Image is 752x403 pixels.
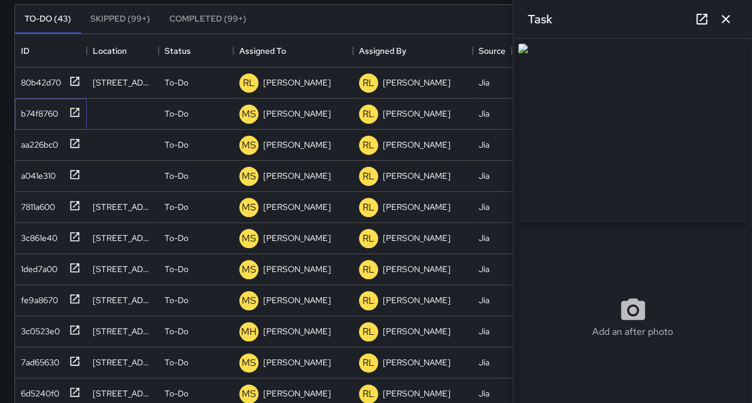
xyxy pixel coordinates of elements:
div: 75 P Street Northeast [93,356,153,368]
p: To-Do [165,263,188,275]
p: [PERSON_NAME] [383,325,450,337]
button: To-Do (43) [15,5,81,33]
p: To-Do [165,77,188,88]
div: 7ad65630 [16,352,59,368]
div: Jia [479,77,489,88]
div: Jia [479,387,489,399]
p: RL [363,294,375,308]
p: RL [363,169,375,184]
p: RL [363,231,375,246]
button: Completed (99+) [160,5,256,33]
p: [PERSON_NAME] [263,356,331,368]
div: 1ded7a00 [16,258,57,275]
p: [PERSON_NAME] [263,387,331,399]
p: MS [242,294,256,308]
p: MS [242,107,256,121]
div: Jia [479,108,489,120]
div: 1330 North Capitol Street Northwest [93,201,153,213]
div: Assigned By [353,34,473,68]
p: RL [363,76,375,90]
p: [PERSON_NAME] [383,201,450,213]
div: Location [87,34,159,68]
div: Jia [479,325,489,337]
p: [PERSON_NAME] [263,201,331,213]
p: To-Do [165,170,188,182]
div: Assigned By [359,34,406,68]
div: fe9a8670 [16,289,58,306]
div: Assigned To [239,34,286,68]
p: [PERSON_NAME] [263,325,331,337]
p: [PERSON_NAME] [383,294,450,306]
div: 7811a600 [16,196,55,213]
div: b74f8760 [16,103,58,120]
div: 101 New York Avenue Northeast [93,77,153,88]
div: Status [165,34,191,68]
div: Assigned To [233,34,353,68]
div: 3c861e40 [16,227,57,244]
p: [PERSON_NAME] [263,232,331,244]
p: MS [242,231,256,246]
p: To-Do [165,356,188,368]
p: RL [363,325,375,339]
p: MS [242,262,256,277]
p: RL [363,356,375,370]
div: Status [159,34,233,68]
p: [PERSON_NAME] [383,356,450,368]
p: [PERSON_NAME] [383,387,450,399]
div: 3c0523e0 [16,320,60,337]
div: 30 P Street Northeast [93,325,153,337]
button: Skipped (99+) [81,5,160,33]
p: [PERSON_NAME] [263,77,331,88]
div: 6d5240f0 [16,383,59,399]
p: MS [242,200,256,215]
div: aa226bc0 [16,134,58,151]
p: [PERSON_NAME] [263,108,331,120]
div: Jia [479,232,489,244]
p: To-Do [165,387,188,399]
p: MS [242,169,256,184]
p: [PERSON_NAME] [263,263,331,275]
p: MS [242,138,256,152]
div: 1501 North Capitol Street Northeast [93,294,153,306]
p: To-Do [165,232,188,244]
div: Jia [479,263,489,275]
div: 80b42d70 [16,72,61,88]
div: a041e310 [16,165,56,182]
div: Jia [479,170,489,182]
p: To-Do [165,325,188,337]
p: [PERSON_NAME] [263,139,331,151]
p: [PERSON_NAME] [263,170,331,182]
p: MS [242,387,256,401]
p: RL [363,107,375,121]
div: Jia [479,294,489,306]
div: Source [473,34,512,68]
div: 1500 Eckington Place Northeast [93,387,153,399]
p: To-Do [165,294,188,306]
div: Jia [479,356,489,368]
div: Jia [479,201,489,213]
div: 1416 North Capitol Street Northwest [93,232,153,244]
p: [PERSON_NAME] [383,263,450,275]
p: To-Do [165,201,188,213]
p: [PERSON_NAME] [383,232,450,244]
p: MH [241,325,257,339]
div: Source [479,34,506,68]
p: To-Do [165,108,188,120]
p: MS [242,356,256,370]
p: RL [363,262,375,277]
p: [PERSON_NAME] [383,139,450,151]
p: RL [363,138,375,152]
p: To-Do [165,139,188,151]
p: [PERSON_NAME] [383,170,450,182]
div: ID [21,34,29,68]
p: RL [363,200,375,215]
p: [PERSON_NAME] [383,77,450,88]
div: Location [93,34,127,68]
p: [PERSON_NAME] [263,294,331,306]
p: RL [363,387,375,401]
div: 1430 North Capitol Street Northwest [93,263,153,275]
p: RL [243,76,255,90]
div: Jia [479,139,489,151]
p: [PERSON_NAME] [383,108,450,120]
div: ID [15,34,87,68]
